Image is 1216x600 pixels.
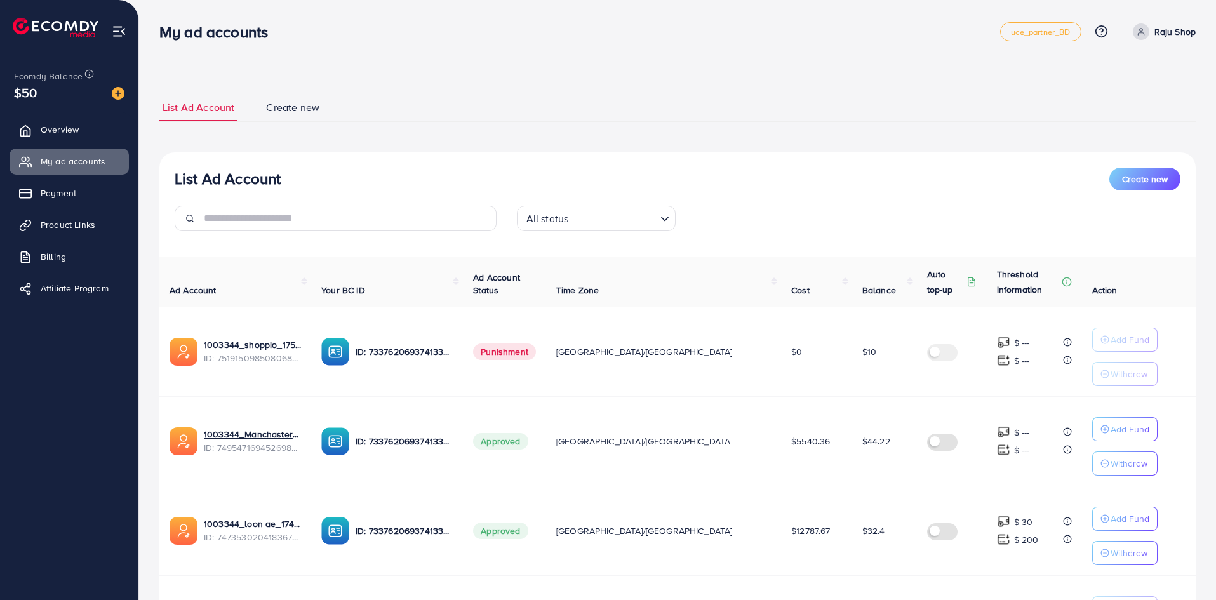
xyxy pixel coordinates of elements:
p: Raju Shop [1154,24,1196,39]
p: ID: 7337620693741338625 [356,434,453,449]
span: Payment [41,187,76,199]
button: Withdraw [1092,541,1158,565]
p: $ 200 [1014,532,1039,547]
button: Create new [1109,168,1180,190]
img: ic-ba-acc.ded83a64.svg [321,427,349,455]
a: Raju Shop [1128,23,1196,40]
span: $32.4 [862,524,885,537]
a: Billing [10,244,129,269]
p: ID: 7337620693741338625 [356,523,453,538]
span: List Ad Account [163,100,234,115]
div: <span class='underline'>1003344_shoppio_1750688962312</span></br>7519150985080684551 [204,338,301,364]
a: Affiliate Program [10,276,129,301]
span: ID: 7495471694526988304 [204,441,301,454]
span: uce_partner_BD [1011,28,1070,36]
a: Payment [10,180,129,206]
img: top-up amount [997,533,1010,546]
div: <span class='underline'>1003344_loon ae_1740066863007</span></br>7473530204183674896 [204,517,301,543]
div: <span class='underline'>1003344_Manchaster_1745175503024</span></br>7495471694526988304 [204,428,301,454]
a: 1003344_shoppio_1750688962312 [204,338,301,351]
p: $ --- [1014,353,1030,368]
span: $44.22 [862,435,890,448]
span: [GEOGRAPHIC_DATA]/[GEOGRAPHIC_DATA] [556,524,733,537]
span: [GEOGRAPHIC_DATA]/[GEOGRAPHIC_DATA] [556,435,733,448]
span: $50 [14,83,37,102]
button: Add Fund [1092,328,1158,352]
a: 1003344_loon ae_1740066863007 [204,517,301,530]
img: logo [13,18,98,37]
span: Balance [862,284,896,297]
span: Create new [266,100,319,115]
a: Overview [10,117,129,142]
span: Time Zone [556,284,599,297]
a: Product Links [10,212,129,237]
div: Search for option [517,206,676,231]
a: uce_partner_BD [1000,22,1081,41]
span: Approved [473,523,528,539]
button: Add Fund [1092,417,1158,441]
span: $10 [862,345,876,358]
span: ID: 7473530204183674896 [204,531,301,543]
span: $5540.36 [791,435,830,448]
span: $12787.67 [791,524,830,537]
h3: My ad accounts [159,23,278,41]
img: ic-ads-acc.e4c84228.svg [170,517,197,545]
p: Threshold information [997,267,1059,297]
span: Cost [791,284,810,297]
img: ic-ba-acc.ded83a64.svg [321,338,349,366]
p: Withdraw [1111,545,1147,561]
span: [GEOGRAPHIC_DATA]/[GEOGRAPHIC_DATA] [556,345,733,358]
p: ID: 7337620693741338625 [356,344,453,359]
img: top-up amount [997,354,1010,367]
span: Approved [473,433,528,450]
p: $ --- [1014,425,1030,440]
img: top-up amount [997,515,1010,528]
span: Product Links [41,218,95,231]
img: ic-ads-acc.e4c84228.svg [170,338,197,366]
img: ic-ads-acc.e4c84228.svg [170,427,197,455]
span: Ad Account Status [473,271,520,297]
p: Add Fund [1111,332,1149,347]
p: Auto top-up [927,267,964,297]
p: Add Fund [1111,422,1149,437]
span: All status [524,210,571,228]
img: menu [112,24,126,39]
button: Add Fund [1092,507,1158,531]
input: Search for option [572,207,655,228]
button: Withdraw [1092,451,1158,476]
span: Affiliate Program [41,282,109,295]
p: $ --- [1014,335,1030,350]
img: top-up amount [997,336,1010,349]
p: Withdraw [1111,366,1147,382]
a: My ad accounts [10,149,129,174]
p: Withdraw [1111,456,1147,471]
h3: List Ad Account [175,170,281,188]
img: top-up amount [997,443,1010,457]
p: $ 30 [1014,514,1033,530]
a: 1003344_Manchaster_1745175503024 [204,428,301,441]
span: Ad Account [170,284,217,297]
img: top-up amount [997,425,1010,439]
button: Withdraw [1092,362,1158,386]
span: Overview [41,123,79,136]
span: Your BC ID [321,284,365,297]
span: Action [1092,284,1118,297]
span: Billing [41,250,66,263]
span: Ecomdy Balance [14,70,83,83]
span: ID: 7519150985080684551 [204,352,301,364]
img: image [112,87,124,100]
span: Punishment [473,343,536,360]
img: ic-ba-acc.ded83a64.svg [321,517,349,545]
span: $0 [791,345,802,358]
p: $ --- [1014,443,1030,458]
p: Add Fund [1111,511,1149,526]
span: Create new [1122,173,1168,185]
span: My ad accounts [41,155,105,168]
